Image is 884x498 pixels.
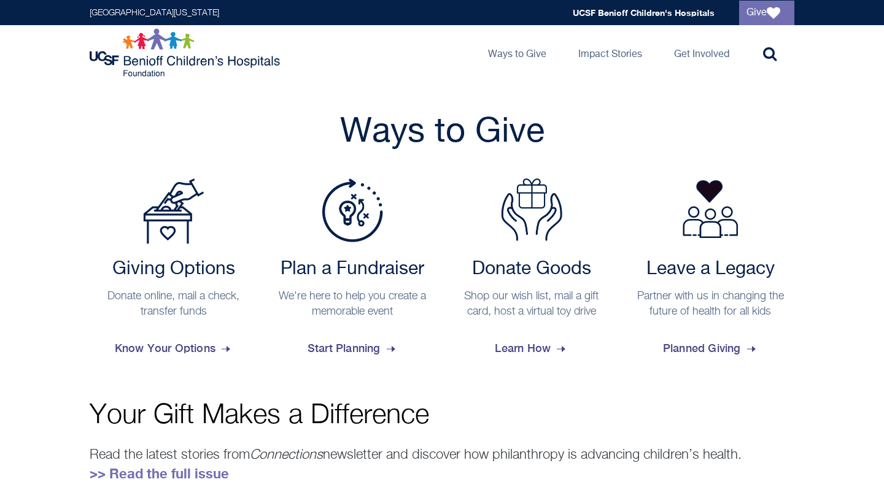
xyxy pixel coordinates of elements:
[664,25,739,80] a: Get Involved
[454,258,610,280] h2: Donate Goods
[627,178,795,365] a: Leave a Legacy Partner with us in changing the future of health for all kids Planned Giving
[663,332,758,365] span: Planned Giving
[322,178,383,242] img: Plan a Fundraiser
[250,448,323,462] em: Connections
[633,258,789,280] h2: Leave a Legacy
[275,258,431,280] h2: Plan a Fundraiser
[90,111,794,154] h2: Ways to Give
[96,258,252,280] h2: Giving Options
[96,289,252,320] p: Donate online, mail a check, transfer funds
[573,7,715,18] a: UCSF Benioff Children's Hospitals
[448,178,616,365] a: Donate Goods Donate Goods Shop our wish list, mail a gift card, host a virtual toy drive Learn How
[454,289,610,320] p: Shop our wish list, mail a gift card, host a virtual toy drive
[275,289,431,320] p: We're here to help you create a memorable event
[90,465,229,481] a: >> Read the full issue
[90,28,283,77] img: Logo for UCSF Benioff Children's Hospitals Foundation
[90,402,794,429] p: Your Gift Makes a Difference
[90,178,258,365] a: Payment Options Giving Options Donate online, mail a check, transfer funds Know Your Options
[501,178,562,241] img: Donate Goods
[143,178,204,244] img: Payment Options
[478,25,556,80] a: Ways to Give
[269,178,437,365] a: Plan a Fundraiser Plan a Fundraiser We're here to help you create a memorable event Start Planning
[739,1,794,25] a: Give
[115,332,233,365] span: Know Your Options
[308,332,398,365] span: Start Planning
[495,332,568,365] span: Learn How
[90,9,219,17] a: [GEOGRAPHIC_DATA][US_STATE]
[90,445,794,484] p: Read the latest stories from newsletter and discover how philanthropy is advancing children’s hea...
[633,289,789,320] p: Partner with us in changing the future of health for all kids
[568,25,652,80] a: Impact Stories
